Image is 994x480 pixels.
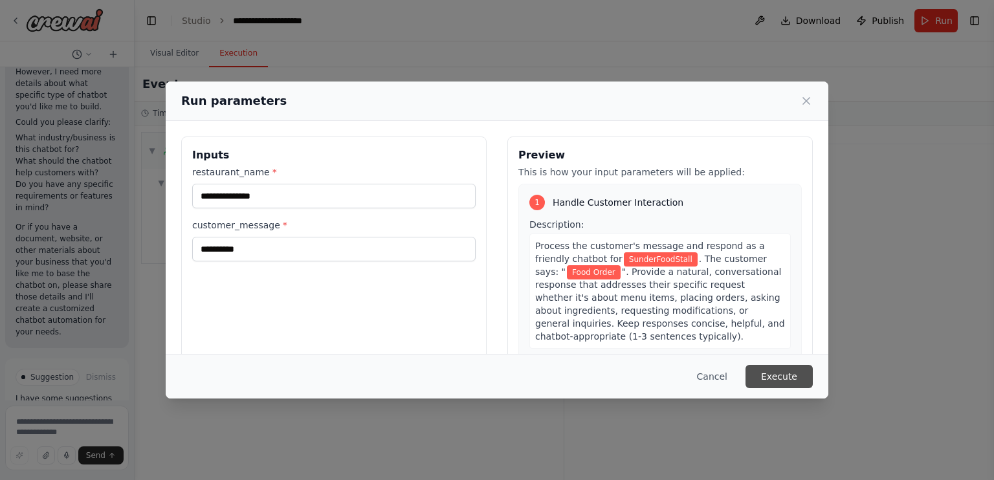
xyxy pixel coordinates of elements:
label: restaurant_name [192,166,476,179]
span: Variable: customer_message [567,265,621,279]
button: Execute [745,365,813,388]
h3: Inputs [192,147,476,163]
button: Cancel [687,365,738,388]
div: 1 [529,195,545,210]
span: Process the customer's message and respond as a friendly chatbot for [535,241,765,264]
h3: Preview [518,147,802,163]
label: customer_message [192,219,476,232]
span: Handle Customer Interaction [553,196,683,209]
span: Variable: restaurant_name [624,252,698,267]
span: ". Provide a natural, conversational response that addresses their specific request whether it's ... [535,267,785,342]
p: This is how your input parameters will be applied: [518,166,802,179]
h2: Run parameters [181,92,287,110]
span: Description: [529,219,584,230]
